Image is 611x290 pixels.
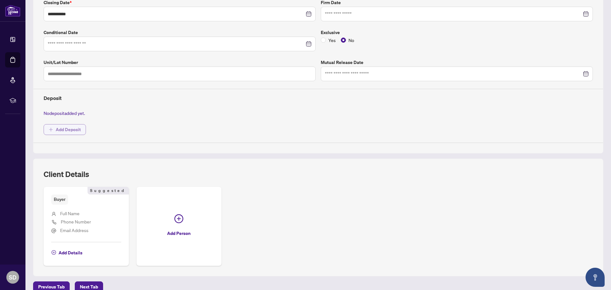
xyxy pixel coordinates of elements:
label: Mutual Release Date [321,59,593,66]
span: Full Name [60,210,80,216]
span: Suggested [88,187,129,195]
span: Buyer [51,195,68,204]
span: No deposit added yet. [44,110,85,116]
label: Exclusive [321,29,593,36]
span: Email Address [60,227,88,233]
label: Conditional Date [44,29,316,36]
span: Yes [326,37,338,44]
span: Phone Number [61,219,91,224]
img: logo [5,5,20,17]
span: plus-circle [52,250,56,255]
h2: Client Details [44,169,89,179]
button: Add Details [51,247,83,258]
button: Add Deposit [44,124,86,135]
span: plus-circle [174,214,183,223]
span: plus [49,127,53,132]
button: Add Person [137,187,222,265]
span: Add Details [59,248,82,258]
span: Add Deposit [56,124,81,135]
span: SD [9,273,17,282]
h4: Deposit [44,94,593,102]
span: Add Person [167,228,191,238]
button: Open asap [586,268,605,287]
span: No [346,37,357,44]
label: Unit/Lot Number [44,59,316,66]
